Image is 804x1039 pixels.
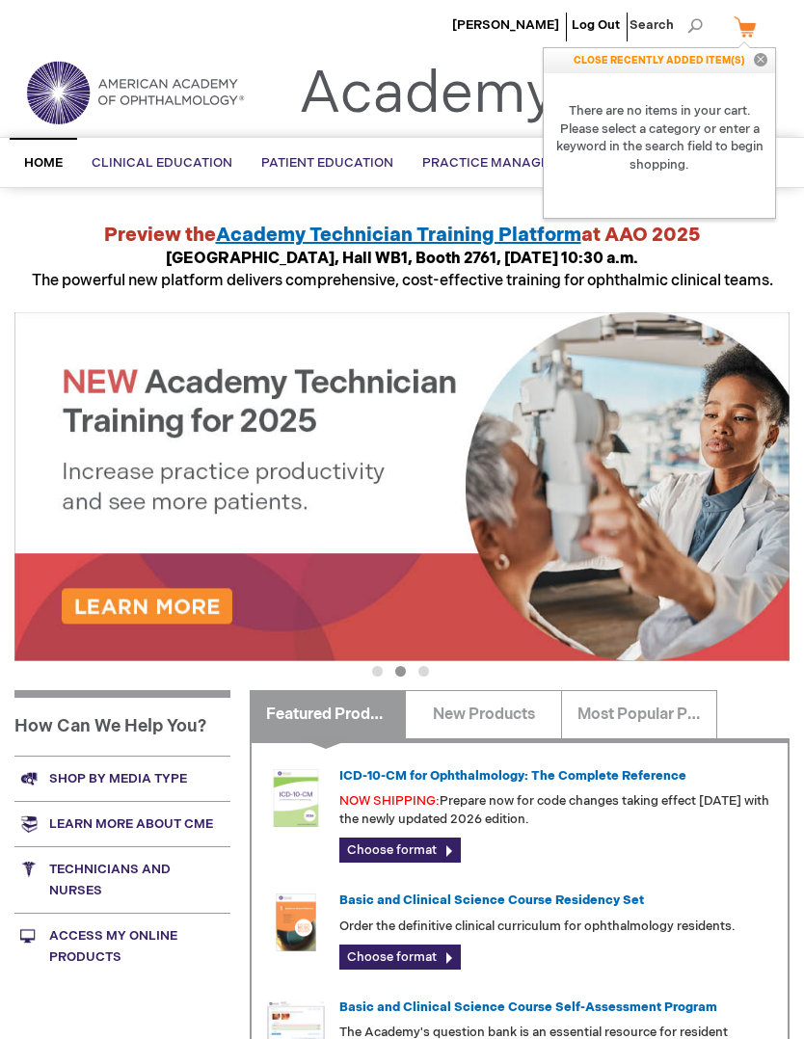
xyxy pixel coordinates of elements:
[339,945,461,970] a: Choose format
[339,892,644,908] a: Basic and Clinical Science Course Residency Set
[339,792,772,828] p: Prepare now for code changes taking effect [DATE] with the newly updated 2026 edition.
[14,690,230,756] h1: How Can We Help You?
[14,846,230,913] a: Technicians and nurses
[14,756,230,801] a: Shop by media type
[395,666,406,677] button: 2 of 3
[572,17,620,33] a: Log Out
[372,666,383,677] button: 1 of 3
[299,60,714,129] a: Academy Store
[267,893,325,951] img: 02850963u_47.png
[339,793,440,809] font: NOW SHIPPING:
[267,769,325,827] img: 0120008u_42.png
[250,690,406,738] a: Featured Products
[14,913,230,979] a: Access My Online Products
[24,155,63,171] span: Home
[14,801,230,846] a: Learn more about CME
[216,224,581,247] a: Academy Technician Training Platform
[405,690,561,738] a: New Products
[339,999,717,1015] a: Basic and Clinical Science Course Self-Assessment Program
[339,918,772,936] p: Order the definitive clinical curriculum for ophthalmology residents.
[452,17,559,33] a: [PERSON_NAME]
[339,768,686,784] a: ICD-10-CM for Ophthalmology: The Complete Reference
[630,6,703,44] span: Search
[166,250,638,268] strong: [GEOGRAPHIC_DATA], Hall WB1, Booth 2761, [DATE] 10:30 a.m.
[418,666,429,677] button: 3 of 3
[544,73,775,202] strong: There are no items in your cart. Please select a category or enter a keyword in the search field ...
[104,224,701,247] strong: Preview the at AAO 2025
[561,690,717,738] a: Most Popular Products
[32,250,773,290] span: The powerful new platform delivers comprehensive, cost-effective training for ophthalmic clinical...
[544,48,775,73] p: CLOSE RECENTLY ADDED ITEM(S)
[339,838,461,863] a: Choose format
